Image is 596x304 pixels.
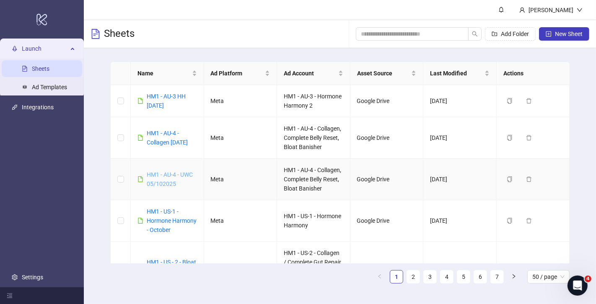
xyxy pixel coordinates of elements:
[457,270,470,283] li: 5
[492,31,498,37] span: folder-add
[507,270,521,283] li: Next Page
[204,62,277,85] th: Ad Platform
[497,62,570,85] th: Actions
[12,46,18,52] span: rocket
[137,98,143,104] span: file
[277,62,350,85] th: Ad Account
[32,84,67,90] a: Ad Templates
[357,69,410,78] span: Asset Source
[277,85,350,117] td: HM1 - AU-3 - Hormone Harmony 2
[519,7,525,13] span: user
[532,271,565,283] span: 50 / page
[373,270,386,283] li: Previous Page
[350,85,424,117] td: Google Drive
[277,159,350,200] td: HM1 - AU-4 - Collagen, Complete Belly Reset, Bloat Banisher
[526,98,532,104] span: delete
[507,135,513,141] span: copy
[390,270,403,283] li: 1
[22,274,43,281] a: Settings
[137,69,190,78] span: Name
[491,271,503,283] a: 7
[147,208,197,233] a: HM1 - US-1 - Hormone Harmony - October
[390,271,403,283] a: 1
[423,242,497,292] td: [DATE]
[507,270,521,283] button: right
[485,27,536,41] button: Add Folder
[277,200,350,242] td: HM1 - US-1 - Hormone Harmony
[585,276,591,282] span: 4
[430,69,483,78] span: Last Modified
[350,242,424,292] td: Google Drive
[474,271,487,283] a: 6
[277,117,350,159] td: HM1 - AU-4 - Collagen, Complete Belly Reset, Bloat Banisher
[507,98,513,104] span: copy
[22,40,68,57] span: Launch
[147,93,186,109] a: HM1 - AU-3 HH [DATE]
[373,270,386,283] button: left
[350,117,424,159] td: Google Drive
[498,7,504,13] span: bell
[546,31,552,37] span: plus-square
[32,65,49,72] a: Sheets
[526,218,532,224] span: delete
[204,200,277,242] td: Meta
[441,271,453,283] a: 4
[501,31,529,37] span: Add Folder
[490,270,504,283] li: 7
[147,130,188,146] a: HM1 - AU-4 - Collagen [DATE]
[137,218,143,224] span: file
[423,270,437,283] li: 3
[423,159,497,200] td: [DATE]
[137,135,143,141] span: file
[472,31,478,37] span: search
[204,117,277,159] td: Meta
[423,62,497,85] th: Last Modified
[204,159,277,200] td: Meta
[474,270,487,283] li: 6
[284,69,337,78] span: Ad Account
[147,171,193,187] a: HM1 - AU-4 - UWC 05/102025
[457,271,470,283] a: 5
[211,69,264,78] span: Ad Platform
[350,159,424,200] td: Google Drive
[407,270,420,283] li: 2
[204,242,277,292] td: Meta
[137,176,143,182] span: file
[22,104,54,111] a: Integrations
[407,271,420,283] a: 2
[350,200,424,242] td: Google Drive
[526,135,532,141] span: delete
[440,270,453,283] li: 4
[147,259,196,275] a: HM1 - US - 2 - Bloat Banisher
[91,29,101,39] span: file-text
[423,85,497,117] td: [DATE]
[526,176,532,182] span: delete
[577,7,583,13] span: down
[424,271,436,283] a: 3
[204,85,277,117] td: Meta
[511,274,516,279] span: right
[567,276,588,296] iframe: Intercom live chat
[423,117,497,159] td: [DATE]
[7,293,13,299] span: menu-fold
[539,27,589,41] button: New Sheet
[277,242,350,292] td: HM1 - US-2 - Collagen / Complete Gut Repair, Complete Belly Reset, Bloat Banisher
[507,218,513,224] span: copy
[377,274,382,279] span: left
[527,270,570,283] div: Page Size
[350,62,424,85] th: Asset Source
[104,27,135,41] h3: Sheets
[555,31,583,37] span: New Sheet
[507,176,513,182] span: copy
[423,200,497,242] td: [DATE]
[131,62,204,85] th: Name
[525,5,577,15] div: [PERSON_NAME]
